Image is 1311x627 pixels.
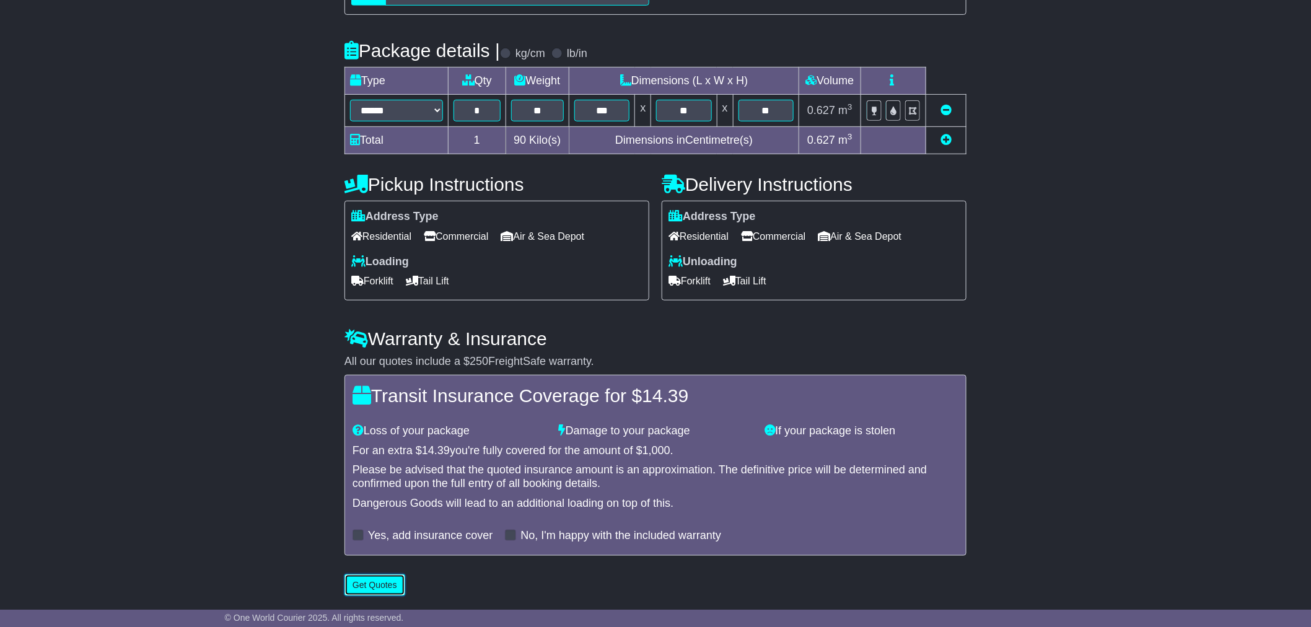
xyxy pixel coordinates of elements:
div: If your package is stolen [758,424,965,438]
label: Address Type [351,210,439,224]
div: All our quotes include a $ FreightSafe warranty. [344,355,967,369]
td: Dimensions in Centimetre(s) [569,127,799,154]
h4: Transit Insurance Coverage for $ [353,385,958,406]
span: Air & Sea Depot [818,227,902,246]
label: kg/cm [515,47,545,61]
h4: Warranty & Insurance [344,328,967,349]
span: m [838,104,853,116]
div: Dangerous Goods will lead to an additional loading on top of this. [353,497,958,511]
span: 14.39 [642,385,688,406]
h4: Delivery Instructions [662,174,967,195]
td: Qty [449,68,506,95]
div: Please be advised that the quoted insurance amount is an approximation. The definitive price will... [353,463,958,490]
span: 14.39 [422,444,450,457]
h4: Package details | [344,40,500,61]
td: Type [345,68,449,95]
td: 1 [449,127,506,154]
label: Yes, add insurance cover [368,529,493,543]
button: Get Quotes [344,574,405,596]
a: Add new item [940,134,952,146]
span: Forklift [351,271,393,291]
h4: Pickup Instructions [344,174,649,195]
td: x [717,95,733,127]
span: Commercial [741,227,805,246]
label: No, I'm happy with the included warranty [520,529,721,543]
td: Dimensions (L x W x H) [569,68,799,95]
td: Total [345,127,449,154]
div: For an extra $ you're fully covered for the amount of $ . [353,444,958,458]
span: 1,000 [642,444,670,457]
td: Volume [799,68,861,95]
div: Damage to your package [553,424,759,438]
span: Forklift [669,271,711,291]
span: m [838,134,853,146]
span: 90 [514,134,526,146]
label: lb/in [567,47,587,61]
div: Loss of your package [346,424,553,438]
td: Weight [506,68,569,95]
span: Residential [351,227,411,246]
span: Commercial [424,227,488,246]
a: Remove this item [940,104,952,116]
sup: 3 [848,132,853,141]
label: Unloading [669,255,737,269]
label: Loading [351,255,409,269]
span: Tail Lift [723,271,766,291]
span: Tail Lift [406,271,449,291]
span: 250 [470,355,488,367]
span: © One World Courier 2025. All rights reserved. [225,613,404,623]
td: Kilo(s) [506,127,569,154]
span: 0.627 [807,134,835,146]
span: Air & Sea Depot [501,227,585,246]
sup: 3 [848,102,853,112]
label: Address Type [669,210,756,224]
span: 0.627 [807,104,835,116]
span: Residential [669,227,729,246]
td: x [635,95,651,127]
